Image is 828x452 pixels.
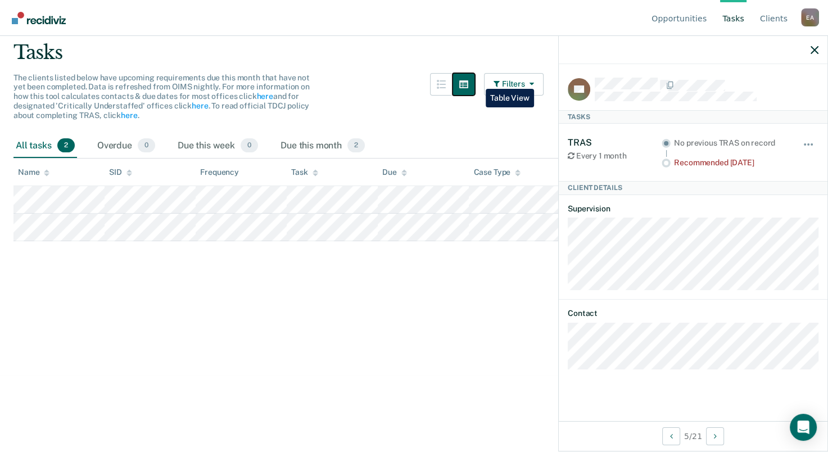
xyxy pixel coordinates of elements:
[568,137,662,148] div: TRAS
[559,421,827,451] div: 5 / 21
[13,134,77,159] div: All tasks
[175,134,260,159] div: Due this week
[484,73,544,96] button: Filters
[473,168,521,177] div: Case Type
[568,204,818,214] dt: Supervision
[662,427,680,445] button: Previous Client
[706,427,724,445] button: Next Client
[12,12,66,24] img: Recidiviz
[559,181,827,195] div: Client Details
[200,168,239,177] div: Frequency
[57,138,75,153] span: 2
[674,138,787,148] div: No previous TRAS on record
[278,134,367,159] div: Due this month
[790,414,817,441] div: Open Intercom Messenger
[801,8,819,26] button: Profile dropdown button
[241,138,258,153] span: 0
[568,151,662,161] div: Every 1 month
[347,138,365,153] span: 2
[568,309,818,318] dt: Contact
[291,168,318,177] div: Task
[18,168,49,177] div: Name
[382,168,407,177] div: Due
[674,158,787,168] div: Recommended [DATE]
[109,168,132,177] div: SID
[801,8,819,26] div: E A
[138,138,155,153] span: 0
[559,110,827,124] div: Tasks
[95,134,157,159] div: Overdue
[121,111,137,120] a: here
[256,92,273,101] a: here
[192,101,208,110] a: here
[13,41,815,64] div: Tasks
[13,73,310,120] span: The clients listed below have upcoming requirements due this month that have not yet been complet...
